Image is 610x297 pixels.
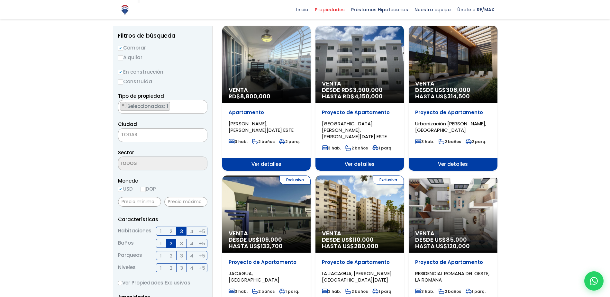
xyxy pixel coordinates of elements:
[229,87,304,93] span: Venta
[415,259,491,265] p: Proyecto de Apartamento
[170,239,172,248] span: 2
[199,252,205,260] span: +5
[170,252,172,260] span: 2
[118,55,123,60] input: Alquilar
[118,279,207,287] label: Ver Propiedades Exclusivas
[415,93,491,100] span: HASTA US$
[322,230,397,237] span: Venta
[229,139,248,144] span: 3 hab.
[118,70,123,75] input: En construcción
[415,243,491,249] span: HASTA US$
[120,102,170,111] li: APARTAMENTO
[409,26,497,171] a: Venta DESDE US$306,000 HASTA US$314,500 Proyecto de Apartamento Urbanización [PERSON_NAME], [GEOG...
[229,289,248,294] span: 3 hab.
[439,289,461,294] span: 2 baños
[229,270,279,283] span: JACAGUA, [GEOGRAPHIC_DATA]
[415,80,491,87] span: Venta
[141,185,156,193] label: DOP
[229,230,304,237] span: Venta
[447,242,470,250] span: 120,000
[118,187,123,192] input: USD
[118,130,207,139] span: TODAS
[315,158,404,171] span: Ver detalles
[141,187,146,192] input: DOP
[118,215,207,223] p: Características
[353,86,383,94] span: 3,900,000
[190,227,193,235] span: 4
[466,139,486,144] span: 2 parq.
[345,145,368,151] span: 2 baños
[372,289,392,294] span: 1 parq.
[118,32,207,39] h2: Filtros de búsqueda
[322,109,397,116] p: Proyecto de Apartamento
[190,264,193,272] span: 4
[180,264,183,272] span: 3
[160,264,162,272] span: 1
[312,5,348,14] span: Propiedades
[229,120,294,133] span: [PERSON_NAME], [PERSON_NAME][DATE] ESTE
[118,53,207,61] label: Alquilar
[199,264,205,272] span: +5
[118,93,164,99] span: Tipo de propiedad
[293,5,312,14] span: Inicio
[170,264,172,272] span: 2
[118,177,207,185] span: Moneda
[415,109,491,116] p: Proyecto de Apartamento
[315,26,404,171] a: Venta DESDE RD$3,900,000 HASTA RD$4,150,000 Proyecto de Apartamento [GEOGRAPHIC_DATA][PERSON_NAME...
[373,175,404,184] span: Exclusiva
[160,252,162,260] span: 1
[200,102,204,108] span: ×
[160,227,162,235] span: 1
[118,185,133,193] label: USD
[229,237,304,249] span: DESDE US$
[372,145,392,151] span: 1 parq.
[415,230,491,237] span: Venta
[121,131,137,138] span: TODAS
[415,120,486,133] span: Urbanización [PERSON_NAME], [GEOGRAPHIC_DATA]
[127,103,170,110] span: Seleccionados: 1
[322,270,392,283] span: LA JACAGUA, [PERSON_NAME][GEOGRAPHIC_DATA][DATE]
[279,175,311,184] span: Exclusiva
[118,100,122,114] textarea: Search
[279,289,299,294] span: 1 parq.
[118,46,123,51] input: Comprar
[222,26,311,171] a: Venta RD$8,800,000 Apartamento [PERSON_NAME], [PERSON_NAME][DATE] ESTE 3 hab. 2 baños 2 parq. Ver...
[446,86,470,94] span: 306,000
[118,157,181,171] textarea: Search
[118,281,122,285] input: Ver Propiedades Exclusivas
[415,139,434,144] span: 3 hab.
[122,102,125,108] span: ×
[348,5,411,14] span: Préstamos Hipotecarios
[322,93,397,100] span: HASTA RD$
[322,80,397,87] span: Venta
[322,259,397,265] p: Proyecto de Apartamento
[447,92,470,100] span: 314,500
[119,4,131,15] img: Logo de REMAX
[240,92,270,100] span: 8,800,000
[118,121,137,128] span: Ciudad
[322,120,387,140] span: [GEOGRAPHIC_DATA][PERSON_NAME], [PERSON_NAME][DATE] ESTE
[466,289,486,294] span: 1 parq.
[279,139,300,144] span: 2 parq.
[229,109,304,116] p: Apartamento
[118,251,142,260] span: Parqueos
[229,243,304,249] span: HASTA US$
[322,289,341,294] span: 3 hab.
[118,197,161,207] input: Precio mínimo
[322,237,397,249] span: DESDE US$
[180,239,183,248] span: 3
[229,259,304,265] p: Proyecto de Apartamento
[415,270,489,283] span: RESIDENCIAL ROMANA DEL OESTE, LA ROMANA
[180,252,183,260] span: 3
[439,139,461,144] span: 2 baños
[415,237,491,249] span: DESDE US$
[190,239,193,248] span: 4
[322,145,341,151] span: 3 hab.
[415,289,434,294] span: 3 hab.
[353,236,374,244] span: 110,000
[118,149,134,156] span: Sector
[164,197,207,207] input: Precio máximo
[259,236,282,244] span: 109,000
[261,242,283,250] span: 132,700
[354,242,378,250] span: 280,000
